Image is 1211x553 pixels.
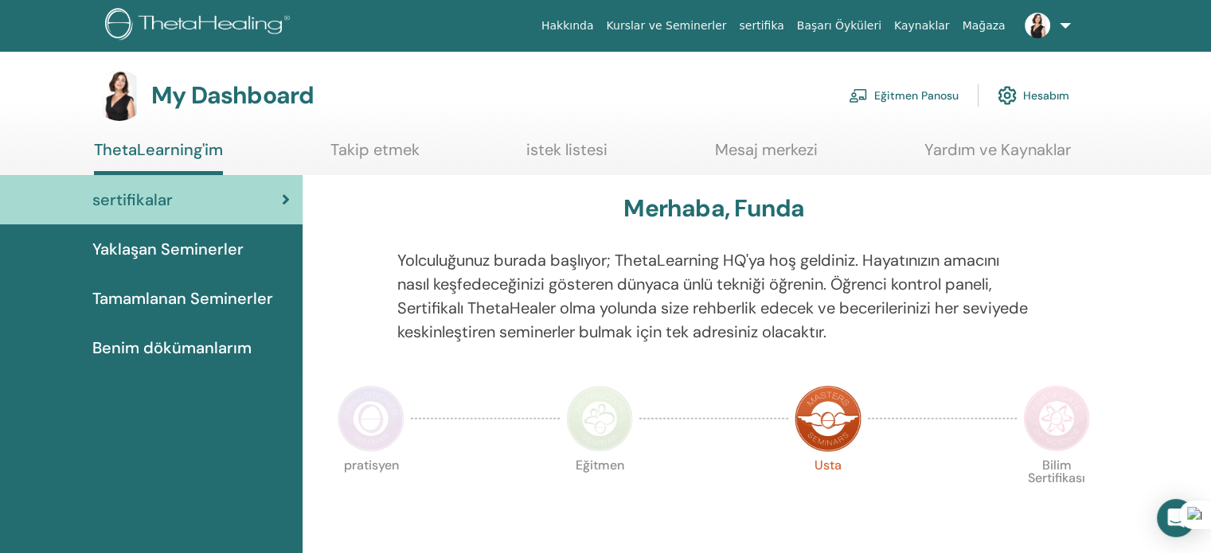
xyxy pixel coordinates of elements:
a: Yardım ve Kaynaklar [924,140,1071,171]
a: Takip etmek [330,140,420,171]
a: Başarı Öyküleri [791,11,888,41]
img: default.jpg [94,70,145,121]
h3: Merhaba, Funda [623,194,804,223]
a: Kaynaklar [888,11,956,41]
a: Kurslar ve Seminerler [600,11,732,41]
div: Open Intercom Messenger [1157,499,1195,537]
img: chalkboard-teacher.svg [849,88,868,103]
p: Usta [795,459,861,526]
img: Instructor [566,385,633,452]
img: cog.svg [998,82,1017,109]
a: Mağaza [955,11,1011,41]
img: Master [795,385,861,452]
img: Practitioner [338,385,404,452]
a: Hesabım [998,78,1069,113]
span: sertifikalar [92,188,173,212]
h3: My Dashboard [151,81,314,110]
a: Eğitmen Panosu [849,78,959,113]
a: Hakkında [535,11,600,41]
img: default.jpg [1025,13,1050,38]
a: sertifika [732,11,790,41]
p: Eğitmen [566,459,633,526]
p: pratisyen [338,459,404,526]
span: Benim dökümanlarım [92,336,252,360]
a: istek listesi [526,140,607,171]
a: ThetaLearning'im [94,140,223,175]
a: Mesaj merkezi [715,140,818,171]
img: logo.png [105,8,295,44]
p: Yolculuğunuz burada başlıyor; ThetaLearning HQ'ya hoş geldiniz. Hayatınızın amacını nasıl keşfede... [397,248,1031,344]
img: Certificate of Science [1023,385,1090,452]
span: Tamamlanan Seminerler [92,286,273,310]
span: Yaklaşan Seminerler [92,237,244,261]
p: Bilim Sertifikası [1023,459,1090,526]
